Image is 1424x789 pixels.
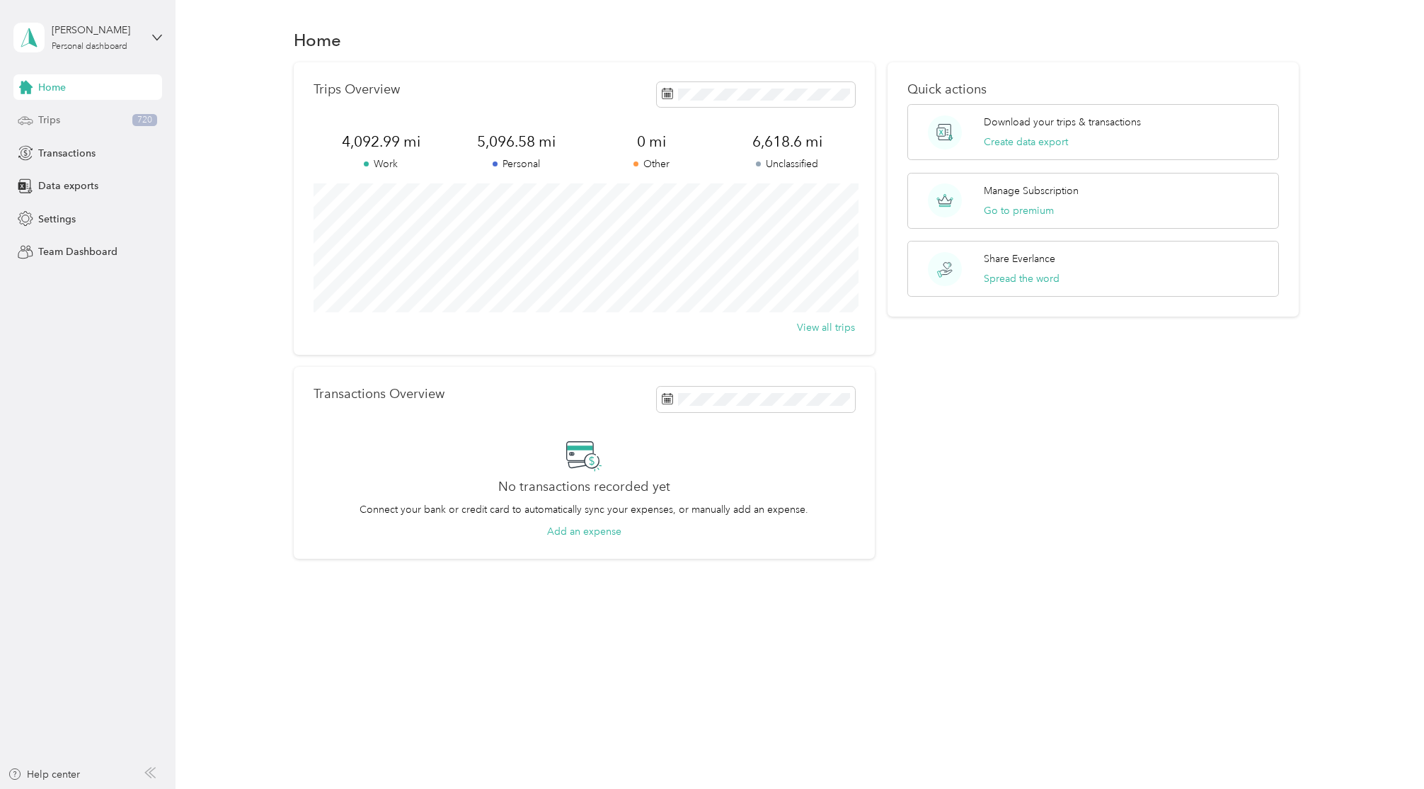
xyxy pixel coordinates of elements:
h1: Home [294,33,341,47]
span: Trips [38,113,60,127]
span: Transactions [38,146,96,161]
button: View all trips [797,320,855,335]
span: 6,618.6 mi [720,132,855,152]
h2: No transactions recorded yet [498,479,670,494]
span: 0 mi [584,132,719,152]
span: 5,096.58 mi [449,132,584,152]
p: Trips Overview [314,82,400,97]
iframe: Everlance-gr Chat Button Frame [1345,710,1424,789]
button: Go to premium [984,203,1054,218]
p: Connect your bank or credit card to automatically sync your expenses, or manually add an expense. [360,502,808,517]
div: [PERSON_NAME] [52,23,140,38]
span: Settings [38,212,76,227]
p: Unclassified [720,157,855,171]
p: Work [314,157,449,171]
p: Download your trips & transactions [984,115,1141,130]
p: Quick actions [907,82,1280,97]
span: Team Dashboard [38,244,117,259]
p: Personal [449,157,584,171]
p: Other [584,157,719,171]
span: 4,092.99 mi [314,132,449,152]
span: 720 [132,114,157,127]
p: Transactions Overview [314,387,444,402]
p: Manage Subscription [984,183,1079,198]
div: Personal dashboard [52,42,127,51]
button: Help center [8,767,80,782]
button: Spread the word [984,271,1060,286]
button: Create data export [984,135,1068,149]
span: Data exports [38,178,98,193]
p: Share Everlance [984,251,1055,266]
span: Home [38,80,66,95]
button: Add an expense [547,524,621,539]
